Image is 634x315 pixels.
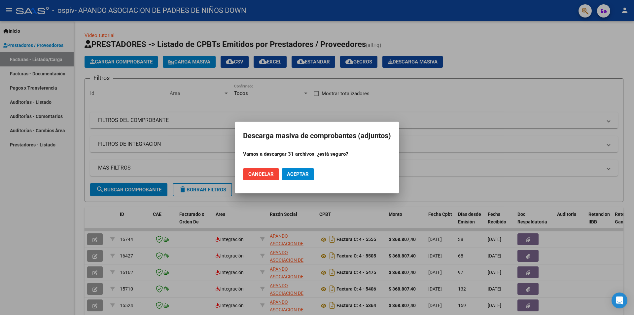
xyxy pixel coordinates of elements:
[243,168,279,180] button: Cancelar
[282,168,314,180] button: Aceptar
[243,130,391,142] h2: Descarga masiva de comprobantes (adjuntos)
[248,171,274,177] span: Cancelar
[612,293,627,308] div: Open Intercom Messenger
[243,150,391,158] p: Vamos a descargar 31 archivos, ¿está seguro?
[287,171,309,177] span: Aceptar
